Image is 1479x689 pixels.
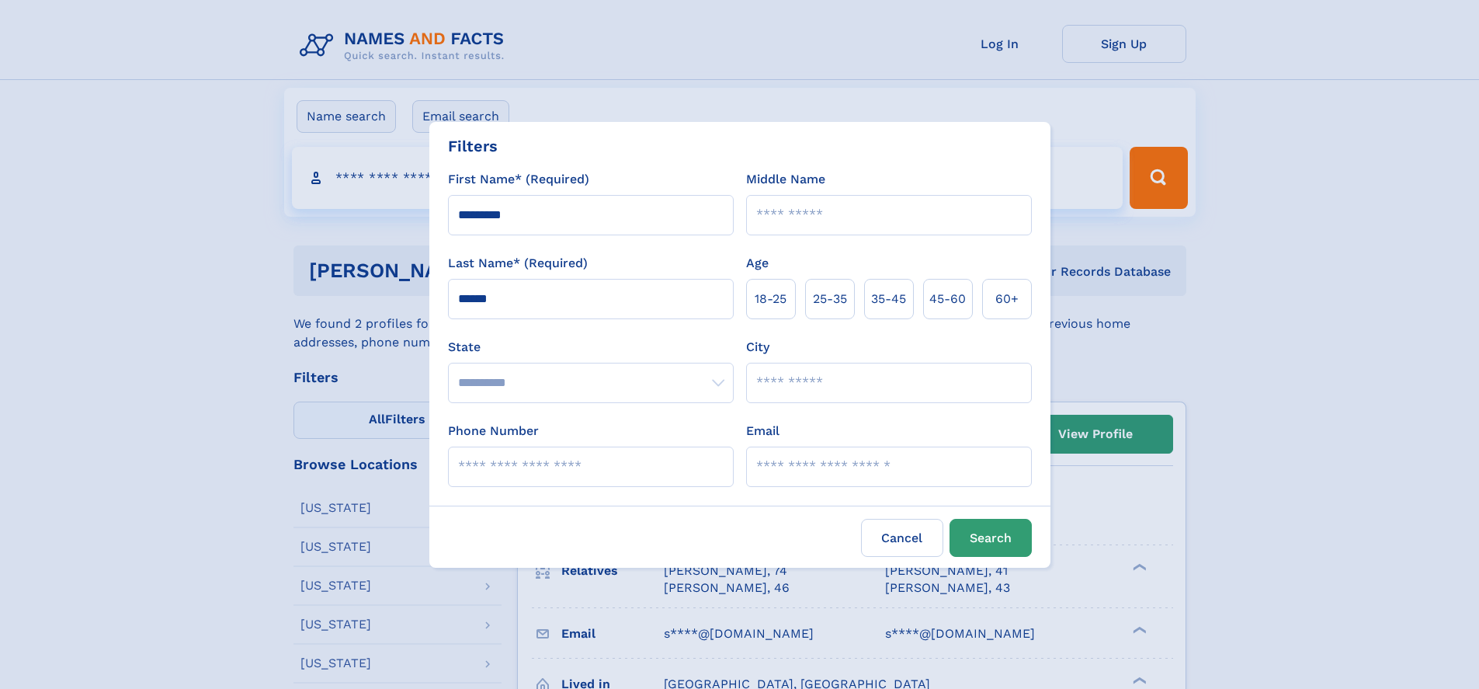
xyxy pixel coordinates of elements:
span: 60+ [995,290,1019,308]
label: State [448,338,734,357]
label: Cancel [861,519,943,557]
label: First Name* (Required) [448,170,589,189]
div: Filters [448,134,498,158]
label: City [746,338,769,357]
label: Phone Number [448,422,539,440]
span: 18‑25 [755,290,786,308]
span: 45‑60 [929,290,966,308]
button: Search [950,519,1032,557]
label: Age [746,254,769,273]
span: 35‑45 [871,290,906,308]
label: Last Name* (Required) [448,254,588,273]
label: Email [746,422,779,440]
span: 25‑35 [813,290,847,308]
label: Middle Name [746,170,825,189]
